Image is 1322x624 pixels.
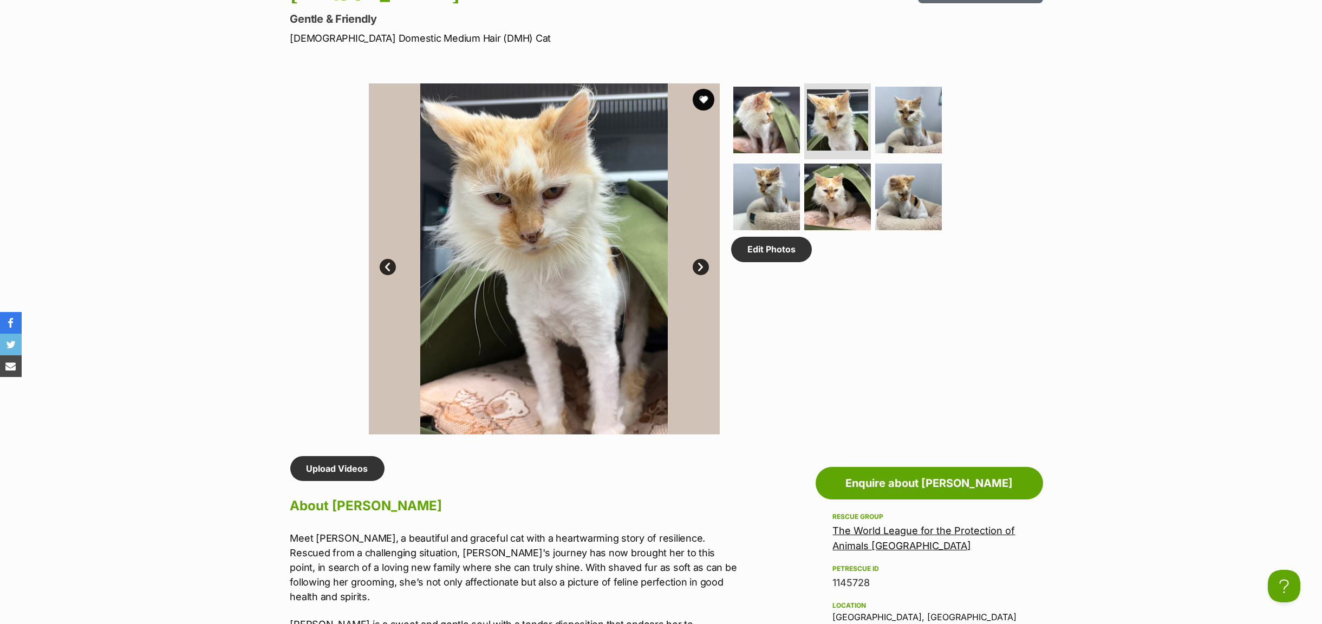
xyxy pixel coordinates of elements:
div: Location [833,601,1026,610]
div: [GEOGRAPHIC_DATA], [GEOGRAPHIC_DATA] [833,599,1026,622]
div: Rescue group [833,512,1026,521]
img: Photo of Lana [369,83,720,434]
h2: About [PERSON_NAME] [290,494,738,518]
img: Photo of Lana [733,87,800,153]
a: Next [693,259,709,275]
a: Upload Videos [290,456,385,481]
div: PetRescue ID [833,564,1026,573]
p: Gentle & Friendly [290,11,748,27]
img: Photo of Lana [804,164,871,230]
button: favourite [693,89,714,110]
a: The World League for the Protection of Animals [GEOGRAPHIC_DATA] [833,525,1015,551]
div: 1145728 [833,575,1026,590]
iframe: Help Scout Beacon - Open [1268,570,1300,602]
p: [DEMOGRAPHIC_DATA] Domestic Medium Hair (DMH) Cat [290,31,748,45]
p: Meet [PERSON_NAME], a beautiful and graceful cat with a heartwarming story of resilience. Rescued... [290,531,738,604]
a: Prev [380,259,396,275]
a: Edit Photos [731,237,812,262]
img: Photo of Lana [875,87,942,153]
img: Photo of Lana [875,164,942,230]
a: Enquire about [PERSON_NAME] [816,467,1043,499]
img: Photo of Lana [807,89,868,151]
img: Photo of Lana [733,164,800,230]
